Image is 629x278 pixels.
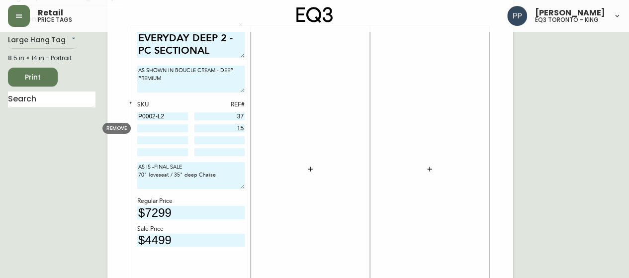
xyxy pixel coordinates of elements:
[535,17,599,23] h5: eq3 toronto - king
[137,225,245,234] div: Sale Price
[137,197,245,206] div: Regular Price
[8,32,78,49] div: Large Hang Tag
[8,68,58,87] button: Print
[137,234,245,247] input: price excluding $
[137,100,188,109] div: SKU
[16,71,50,84] span: Print
[194,100,245,109] div: REF#
[38,9,63,17] span: Retail
[137,162,245,189] textarea: AS IS -FINAL SALE 70" loveseat / 35" deep Chaise
[137,31,245,58] textarea: EVERYDAY DEEP 2 -PC SECTIONAL
[38,17,72,23] h5: price tags
[8,92,95,107] input: Search
[535,9,605,17] span: [PERSON_NAME]
[296,7,333,23] img: logo
[137,206,245,219] input: price excluding $
[8,54,95,63] div: 8.5 in × 14 in – Portrait
[507,6,527,26] img: 93ed64739deb6bac3372f15ae91c6632
[137,66,245,93] textarea: AS SHOWN IN BOUCLE CREAM - DEEP PREMIUM
[106,124,127,132] span: REMOVE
